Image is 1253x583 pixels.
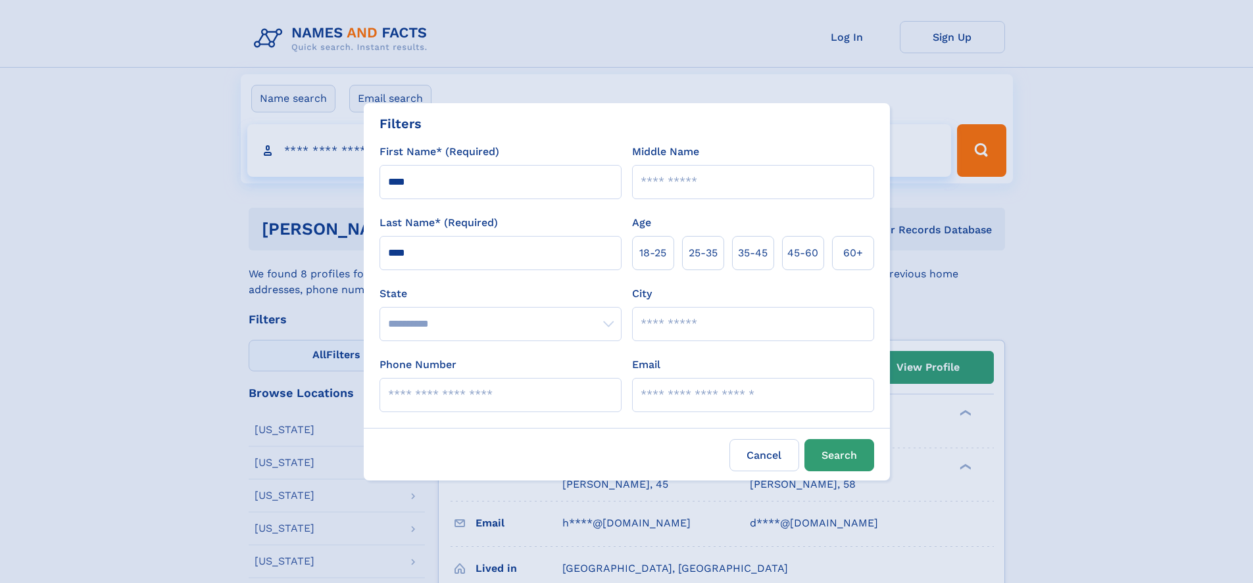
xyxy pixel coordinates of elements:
label: City [632,286,652,302]
span: 25‑35 [689,245,718,261]
label: Age [632,215,651,231]
button: Search [804,439,874,471]
span: 18‑25 [639,245,666,261]
label: Email [632,357,660,373]
span: 35‑45 [738,245,768,261]
label: State [380,286,622,302]
label: Last Name* (Required) [380,215,498,231]
div: Filters [380,114,422,133]
label: Cancel [729,439,799,471]
label: First Name* (Required) [380,144,499,160]
label: Middle Name [632,144,699,160]
span: 45‑60 [787,245,818,261]
label: Phone Number [380,357,456,373]
span: 60+ [843,245,863,261]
